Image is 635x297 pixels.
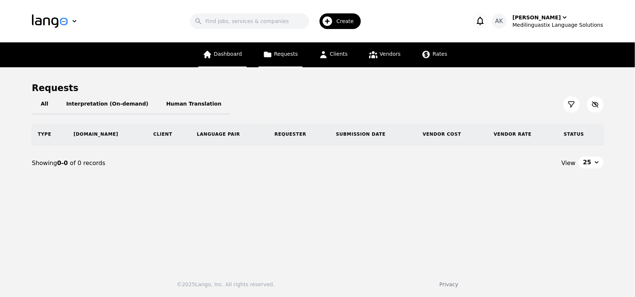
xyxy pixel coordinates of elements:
[433,51,447,57] span: Rates
[417,42,452,67] a: Rates
[214,51,242,57] span: Dashboard
[274,51,298,57] span: Requests
[380,51,401,57] span: Vendors
[57,94,157,115] button: Interpretation (On-demand)
[32,124,68,145] th: Type
[177,281,275,288] div: © 2025 Lango, Inc. All rights reserved.
[157,94,231,115] button: Human Translation
[513,14,561,21] div: [PERSON_NAME]
[68,124,147,145] th: [DOMAIN_NAME]
[563,96,580,113] button: Filter
[190,13,309,29] input: Find jobs, services & companies
[32,94,57,115] button: All
[309,10,365,32] button: Create
[336,17,359,25] span: Create
[314,42,352,67] a: Clients
[488,124,558,145] th: Vendor Rate
[330,124,417,145] th: Submission Date
[513,21,603,29] div: Medilinguastix Language Solutions
[583,158,591,167] span: 25
[32,145,603,181] nav: Page navigation
[32,82,78,94] h1: Requests
[269,124,330,145] th: Requester
[578,156,603,168] button: 25
[492,14,603,29] button: AK[PERSON_NAME]Medilinguastix Language Solutions
[364,42,405,67] a: Vendors
[561,159,575,168] span: View
[587,96,603,113] button: Customize Column View
[330,51,348,57] span: Clients
[32,159,318,168] div: Showing of 0 records
[259,42,302,67] a: Requests
[57,159,70,167] span: 0-0
[417,124,488,145] th: Vendor Cost
[439,281,458,287] a: Privacy
[198,42,247,67] a: Dashboard
[147,124,191,145] th: Client
[191,124,269,145] th: Language Pair
[495,17,503,26] span: AK
[32,14,68,28] img: Logo
[558,124,603,145] th: Status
